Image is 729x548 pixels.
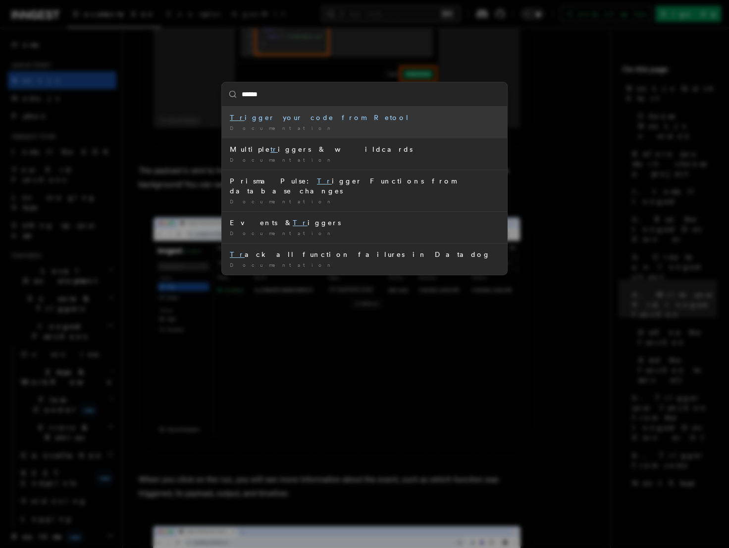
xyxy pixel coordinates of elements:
mark: Tr [230,114,245,122]
div: Events & iggers [230,218,499,228]
mark: Tr [230,250,245,258]
mark: Tr [293,219,308,227]
span: Documentation [230,262,334,268]
span: Documentation [230,230,334,236]
mark: Tr [317,177,332,185]
div: ack all function failures in Datadog [230,249,499,259]
span: Documentation [230,198,334,204]
mark: tr [270,145,278,153]
span: Documentation [230,157,334,163]
span: Documentation [230,125,334,131]
div: Multiple iggers & wildcards [230,144,499,154]
div: Prisma Pulse: igger Functions from database changes [230,176,499,196]
div: igger your code from Retool [230,113,499,122]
